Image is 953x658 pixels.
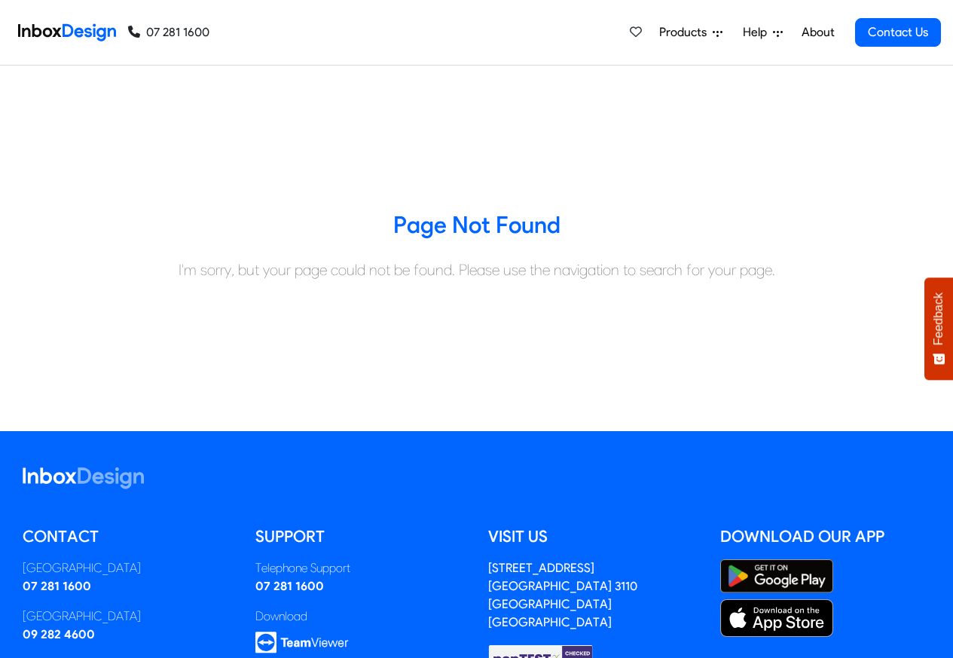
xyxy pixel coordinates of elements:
[23,579,91,593] a: 07 281 1600
[255,608,466,626] div: Download
[23,627,95,641] a: 09 282 4600
[720,559,833,593] img: Google Play Store
[720,599,833,637] img: Apple App Store
[932,292,945,345] span: Feedback
[23,525,233,548] h5: Contact
[659,23,713,41] span: Products
[23,559,233,577] div: [GEOGRAPHIC_DATA]
[255,632,349,653] img: logo_teamviewer.svg
[855,18,941,47] a: Contact Us
[128,23,209,41] a: 07 281 1600
[797,17,838,47] a: About
[23,467,144,489] img: logo_inboxdesign_white.svg
[255,559,466,577] div: Telephone Support
[653,17,728,47] a: Products
[488,561,637,629] a: [STREET_ADDRESS][GEOGRAPHIC_DATA] 3110[GEOGRAPHIC_DATA][GEOGRAPHIC_DATA]
[924,277,953,380] button: Feedback - Show survey
[23,608,233,626] div: [GEOGRAPHIC_DATA]
[720,525,930,548] h5: Download our App
[488,525,698,548] h5: Visit us
[11,210,942,240] h3: Page Not Found
[255,525,466,548] h5: Support
[255,579,324,593] a: 07 281 1600
[737,17,789,47] a: Help
[11,259,942,281] div: I'm sorry, but your page could not be found. Please use the navigation to search for your page.
[743,23,773,41] span: Help
[488,561,637,629] address: [STREET_ADDRESS] [GEOGRAPHIC_DATA] 3110 [GEOGRAPHIC_DATA] [GEOGRAPHIC_DATA]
